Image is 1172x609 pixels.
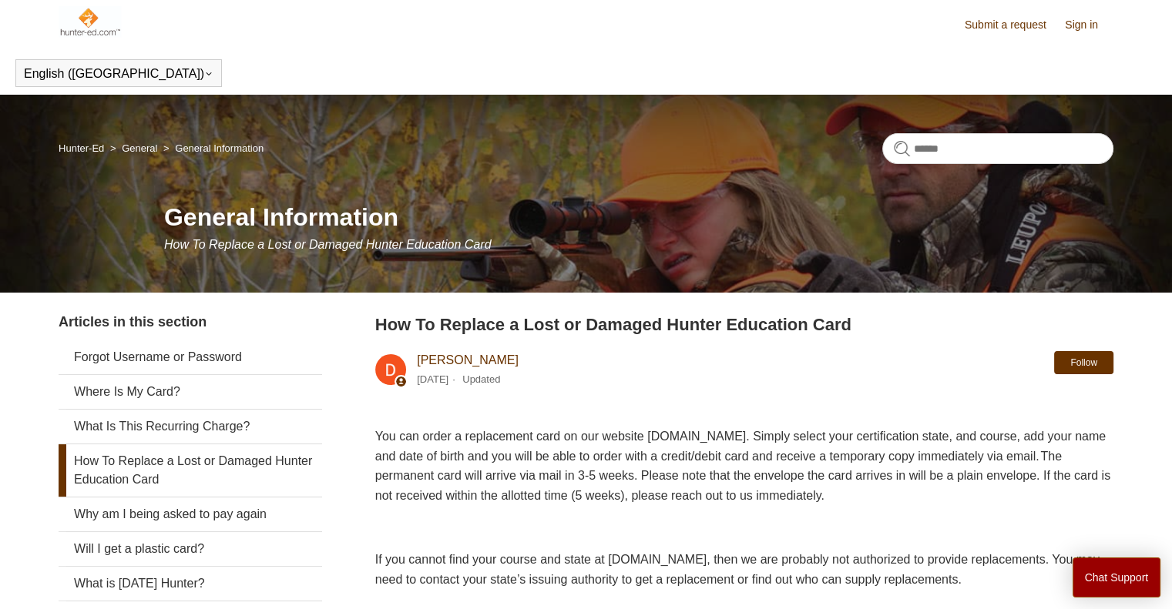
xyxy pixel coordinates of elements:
[164,199,1113,236] h1: General Information
[417,373,448,385] time: 03/04/2024, 07:49
[1054,351,1113,374] button: Follow Article
[59,314,207,330] span: Articles in this section
[59,375,322,409] a: Where Is My Card?
[462,373,500,385] li: Updated
[59,142,104,154] a: Hunter-Ed
[59,567,322,601] a: What is [DATE] Hunter?
[164,238,492,251] span: How To Replace a Lost or Damaged Hunter Education Card
[59,340,322,374] a: Forgot Username or Password
[375,553,1100,586] span: If you cannot find your course and state at [DOMAIN_NAME], then we are probably not authorized to...
[965,17,1062,33] a: Submit a request
[160,142,264,154] li: General Information
[59,532,322,566] a: Will I get a plastic card?
[59,142,107,154] li: Hunter-Ed
[417,353,519,366] a: [PERSON_NAME]
[175,142,264,154] a: General Information
[1065,17,1113,33] a: Sign in
[59,6,121,37] img: Hunter-Ed Help Center home page
[375,430,1110,502] span: You can order a replacement card on our website [DOMAIN_NAME]. Simply select your certification s...
[59,444,322,497] a: How To Replace a Lost or Damaged Hunter Education Card
[59,410,322,443] a: What Is This Recurring Charge?
[375,312,1113,337] h2: How To Replace a Lost or Damaged Hunter Education Card
[59,497,322,531] a: Why am I being asked to pay again
[882,133,1113,164] input: Search
[24,67,213,81] button: English ([GEOGRAPHIC_DATA])
[1073,557,1161,597] button: Chat Support
[122,142,157,154] a: General
[107,142,160,154] li: General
